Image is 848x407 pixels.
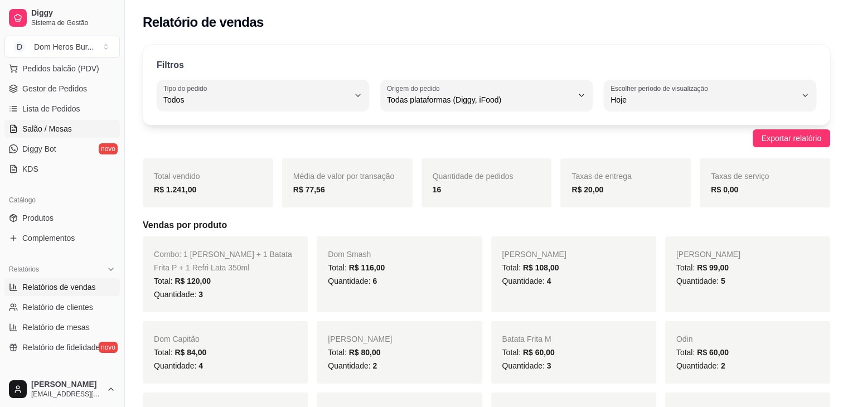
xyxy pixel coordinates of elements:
a: Lista de Pedidos [4,100,120,118]
span: Quantidade: [328,277,377,285]
span: R$ 116,00 [349,263,385,272]
span: 4 [547,277,551,285]
a: Produtos [4,209,120,227]
span: Exportar relatório [762,132,821,144]
a: Relatório de mesas [4,318,120,336]
a: Relatório de clientes [4,298,120,316]
strong: R$ 1.241,00 [154,185,196,194]
span: Total vendido [154,172,200,181]
span: R$ 80,00 [349,348,381,357]
strong: R$ 0,00 [711,185,738,194]
span: 4 [198,361,203,370]
span: Taxas de entrega [571,172,631,181]
span: Quantidade: [676,277,725,285]
span: Relatórios [9,265,39,274]
button: [PERSON_NAME][EMAIL_ADDRESS][DOMAIN_NAME] [4,376,120,403]
span: Quantidade: [502,277,551,285]
div: Gerenciar [4,370,120,387]
span: Média de valor por transação [293,172,394,181]
span: Salão / Mesas [22,123,72,134]
strong: 16 [433,185,442,194]
a: Salão / Mesas [4,120,120,138]
a: Gestor de Pedidos [4,80,120,98]
strong: R$ 77,56 [293,185,325,194]
span: Quantidade: [154,361,203,370]
span: Combo: 1 [PERSON_NAME] + 1 Batata Frita P + 1 Refri Lata 350ml [154,250,292,272]
span: 5 [721,277,725,285]
span: 2 [721,361,725,370]
span: Total: [676,263,729,272]
button: Exportar relatório [753,129,830,147]
button: Origem do pedidoTodas plataformas (Diggy, iFood) [380,80,593,111]
span: R$ 84,00 [175,348,206,357]
a: Diggy Botnovo [4,140,120,158]
button: Select a team [4,36,120,58]
label: Escolher período de visualização [610,84,711,93]
span: 6 [372,277,377,285]
span: [PERSON_NAME] [328,335,392,343]
span: Relatórios de vendas [22,282,96,293]
span: Gestor de Pedidos [22,83,87,94]
button: Tipo do pedidoTodos [157,80,369,111]
span: Quantidade: [676,361,725,370]
span: Total: [328,263,385,272]
p: Filtros [157,59,184,72]
span: Quantidade: [502,361,551,370]
span: Total: [502,348,555,357]
a: Complementos [4,229,120,247]
span: Relatório de mesas [22,322,90,333]
span: R$ 60,00 [697,348,729,357]
strong: R$ 20,00 [571,185,603,194]
a: Relatório de fidelidadenovo [4,338,120,356]
span: Complementos [22,232,75,244]
div: Catálogo [4,191,120,209]
span: [PERSON_NAME] [502,250,566,259]
span: Lista de Pedidos [22,103,80,114]
h2: Relatório de vendas [143,13,264,31]
a: KDS [4,160,120,178]
span: Total: [328,348,380,357]
span: Dom Capitão [154,335,200,343]
h5: Vendas por produto [143,219,830,232]
span: Total: [676,348,729,357]
span: Todas plataformas (Diggy, iFood) [387,94,573,105]
span: KDS [22,163,38,175]
span: Odin [676,335,693,343]
span: 2 [372,361,377,370]
span: Dom Smash [328,250,371,259]
span: Relatório de fidelidade [22,342,100,353]
span: Diggy Bot [22,143,56,154]
span: Hoje [610,94,796,105]
span: Diggy [31,8,115,18]
button: Pedidos balcão (PDV) [4,60,120,77]
span: [PERSON_NAME] [31,380,102,390]
span: R$ 99,00 [697,263,729,272]
label: Tipo do pedido [163,84,211,93]
span: Total: [154,277,211,285]
span: Sistema de Gestão [31,18,115,27]
span: Quantidade: [328,361,377,370]
span: D [14,41,25,52]
span: 3 [198,290,203,299]
span: Quantidade: [154,290,203,299]
div: Dom Heros Bur ... [34,41,94,52]
span: R$ 108,00 [523,263,559,272]
span: Batata Frita M [502,335,551,343]
span: Total: [502,263,559,272]
span: Quantidade de pedidos [433,172,513,181]
span: Pedidos balcão (PDV) [22,63,99,74]
span: Relatório de clientes [22,302,93,313]
span: 3 [547,361,551,370]
span: Total: [154,348,206,357]
span: Produtos [22,212,54,224]
span: R$ 60,00 [523,348,555,357]
button: Escolher período de visualizaçãoHoje [604,80,816,111]
a: Relatórios de vendas [4,278,120,296]
span: Taxas de serviço [711,172,769,181]
label: Origem do pedido [387,84,443,93]
span: R$ 120,00 [175,277,211,285]
span: [PERSON_NAME] [676,250,740,259]
a: DiggySistema de Gestão [4,4,120,31]
span: [EMAIL_ADDRESS][DOMAIN_NAME] [31,390,102,399]
span: Todos [163,94,349,105]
